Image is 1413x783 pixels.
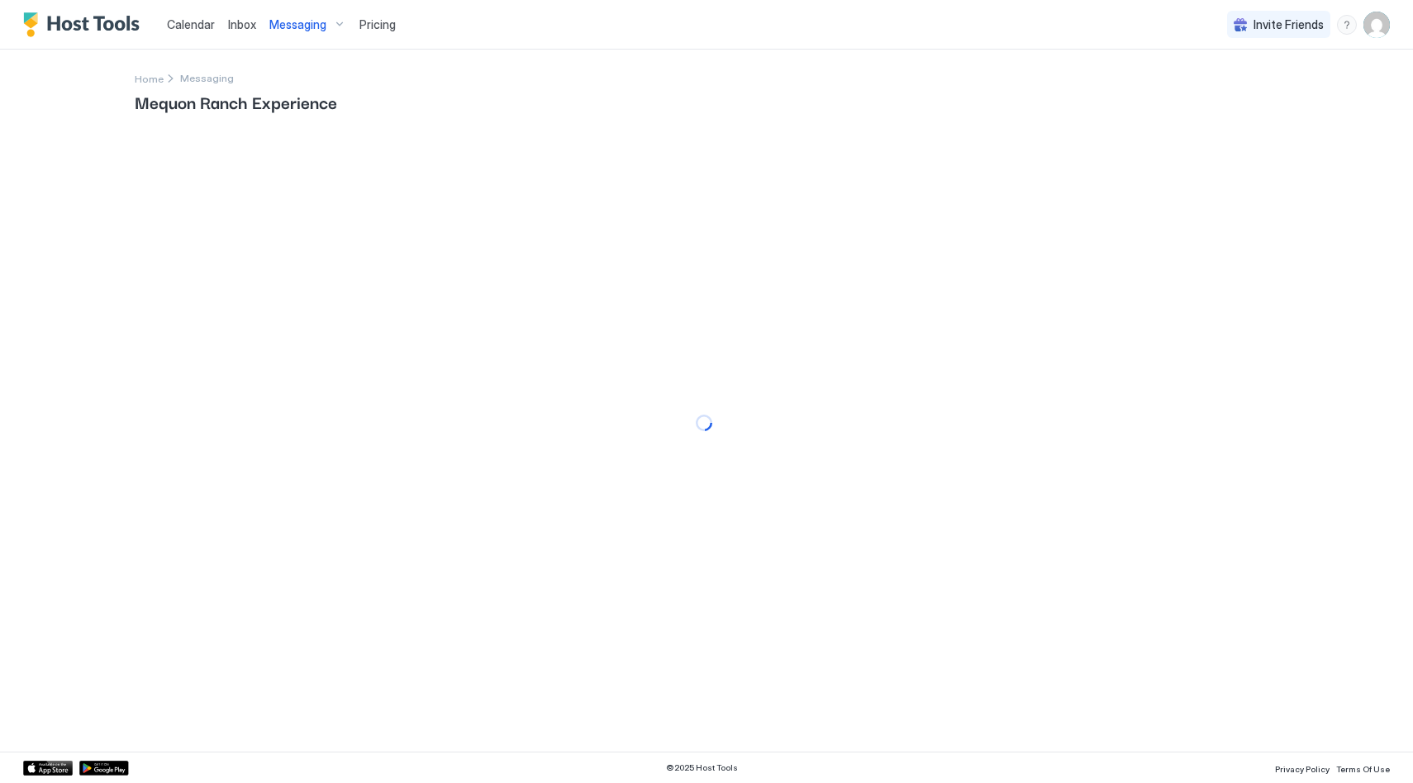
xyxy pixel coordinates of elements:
[1336,764,1390,774] span: Terms Of Use
[1336,759,1390,776] a: Terms Of Use
[269,17,326,32] span: Messaging
[135,73,164,85] span: Home
[135,69,164,87] a: Home
[1254,17,1324,32] span: Invite Friends
[696,415,712,431] div: loading
[23,12,147,37] a: Host Tools Logo
[1337,15,1357,35] div: menu
[666,762,738,773] span: © 2025 Host Tools
[135,69,164,87] div: Breadcrumb
[228,17,256,31] span: Inbox
[1275,764,1330,774] span: Privacy Policy
[180,72,234,84] span: Breadcrumb
[167,17,215,31] span: Calendar
[1275,759,1330,776] a: Privacy Policy
[1363,12,1390,38] div: User profile
[359,17,396,32] span: Pricing
[23,761,73,776] a: App Store
[79,761,129,776] a: Google Play Store
[228,16,256,33] a: Inbox
[135,89,1278,114] span: Mequon Ranch Experience
[167,16,215,33] a: Calendar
